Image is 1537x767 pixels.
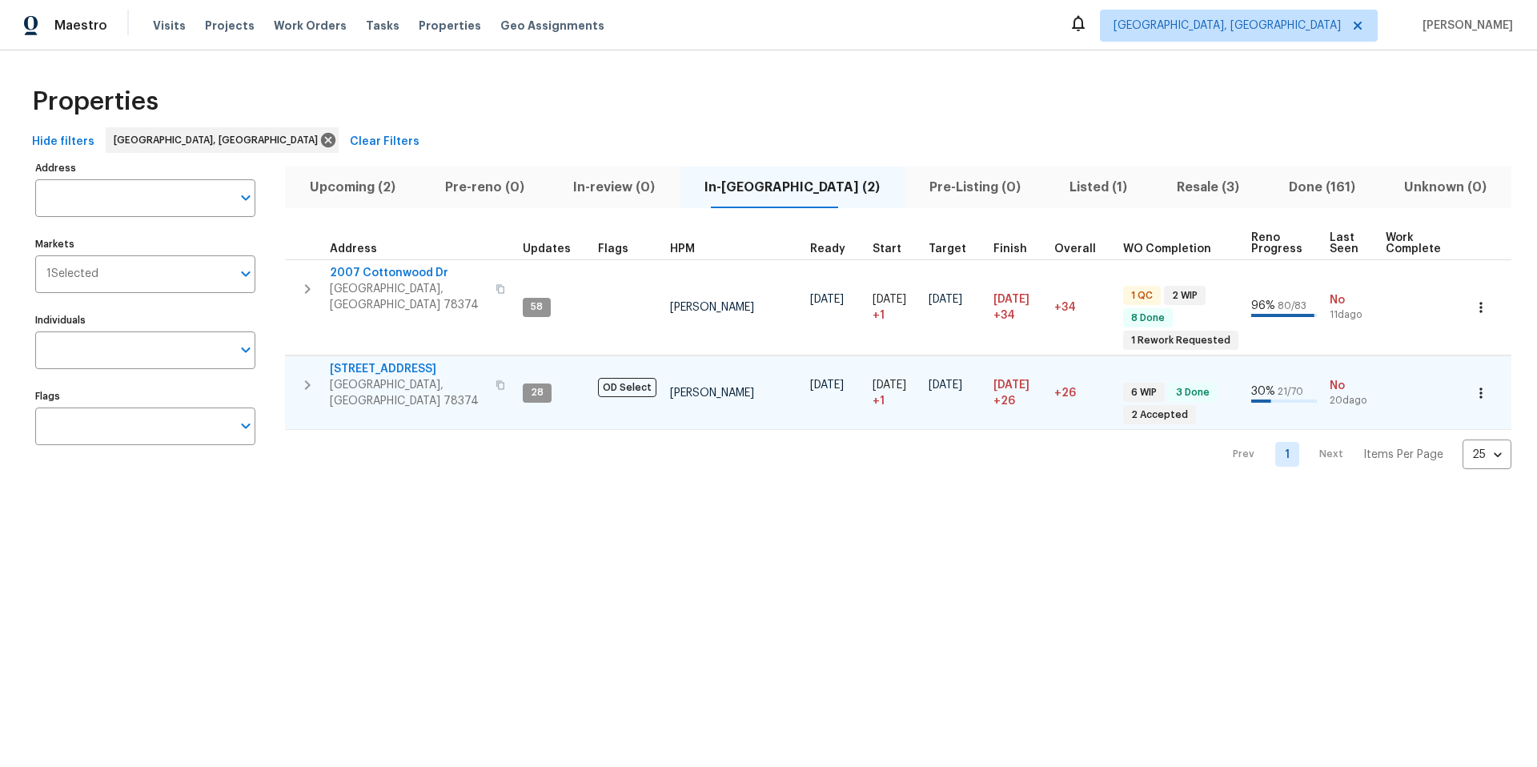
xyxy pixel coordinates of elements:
[873,243,901,255] span: Start
[1125,334,1237,347] span: 1 Rework Requested
[993,294,1029,305] span: [DATE]
[1330,394,1373,408] span: 20d ago
[106,127,339,153] div: [GEOGRAPHIC_DATA], [GEOGRAPHIC_DATA]
[873,294,906,305] span: [DATE]
[274,18,347,34] span: Work Orders
[1363,447,1443,463] p: Items Per Page
[1330,232,1358,255] span: Last Seen
[1170,386,1216,400] span: 3 Done
[1463,434,1511,476] div: 25
[1389,176,1502,199] span: Unknown (0)
[689,176,895,199] span: In-[GEOGRAPHIC_DATA] (2)
[1278,387,1303,396] span: 21 / 70
[46,267,98,281] span: 1 Selected
[670,243,695,255] span: HPM
[1162,176,1254,199] span: Resale (3)
[235,187,257,209] button: Open
[1251,386,1275,397] span: 30 %
[929,294,962,305] span: [DATE]
[1114,18,1341,34] span: [GEOGRAPHIC_DATA], [GEOGRAPHIC_DATA]
[929,243,981,255] div: Target renovation project end date
[929,379,962,391] span: [DATE]
[330,377,486,409] span: [GEOGRAPHIC_DATA], [GEOGRAPHIC_DATA] 78374
[1125,408,1194,422] span: 2 Accepted
[1218,440,1511,469] nav: Pagination Navigation
[235,339,257,361] button: Open
[810,243,860,255] div: Earliest renovation start date (first business day after COE or Checkout)
[1278,301,1306,311] span: 80 / 83
[295,176,411,199] span: Upcoming (2)
[54,18,107,34] span: Maestro
[873,393,885,409] span: + 1
[1054,388,1076,399] span: +26
[430,176,540,199] span: Pre-reno (0)
[32,132,94,152] span: Hide filters
[235,263,257,285] button: Open
[235,415,257,437] button: Open
[1416,18,1513,34] span: [PERSON_NAME]
[153,18,186,34] span: Visits
[500,18,604,34] span: Geo Assignments
[343,127,426,157] button: Clear Filters
[35,392,255,401] label: Flags
[1251,300,1275,311] span: 96 %
[987,356,1048,430] td: Scheduled to finish 26 day(s) late
[558,176,670,199] span: In-review (0)
[598,243,628,255] span: Flags
[1125,289,1159,303] span: 1 QC
[1275,442,1299,467] a: Goto page 1
[873,307,885,323] span: + 1
[1048,356,1117,430] td: 26 day(s) past target finish date
[1125,311,1171,325] span: 8 Done
[1274,176,1370,199] span: Done (161)
[1166,289,1204,303] span: 2 WIP
[810,294,844,305] span: [DATE]
[810,379,844,391] span: [DATE]
[993,307,1015,323] span: +34
[32,94,159,110] span: Properties
[873,379,906,391] span: [DATE]
[914,176,1036,199] span: Pre-Listing (0)
[35,239,255,249] label: Markets
[524,386,550,400] span: 28
[1330,292,1373,308] span: No
[670,302,754,313] span: [PERSON_NAME]
[330,281,486,313] span: [GEOGRAPHIC_DATA], [GEOGRAPHIC_DATA] 78374
[987,259,1048,355] td: Scheduled to finish 34 day(s) late
[1054,243,1110,255] div: Days past target finish date
[35,163,255,173] label: Address
[350,132,419,152] span: Clear Filters
[205,18,255,34] span: Projects
[35,315,255,325] label: Individuals
[1054,302,1076,313] span: +34
[993,243,1027,255] span: Finish
[330,243,377,255] span: Address
[366,20,399,31] span: Tasks
[929,243,966,255] span: Target
[1330,308,1373,322] span: 11d ago
[1048,259,1117,355] td: 34 day(s) past target finish date
[670,388,754,399] span: [PERSON_NAME]
[523,243,571,255] span: Updates
[1386,232,1441,255] span: Work Complete
[866,259,922,355] td: Project started 1 days late
[866,356,922,430] td: Project started 1 days late
[598,378,656,397] span: OD Select
[1330,378,1373,394] span: No
[1123,243,1211,255] span: WO Completion
[993,379,1029,391] span: [DATE]
[993,393,1015,409] span: +26
[810,243,845,255] span: Ready
[114,132,324,148] span: [GEOGRAPHIC_DATA], [GEOGRAPHIC_DATA]
[1054,176,1142,199] span: Listed (1)
[1054,243,1096,255] span: Overall
[330,361,486,377] span: [STREET_ADDRESS]
[524,300,549,314] span: 58
[26,127,101,157] button: Hide filters
[1125,386,1163,400] span: 6 WIP
[330,265,486,281] span: 2007 Cottonwood Dr
[419,18,481,34] span: Properties
[1251,232,1302,255] span: Reno Progress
